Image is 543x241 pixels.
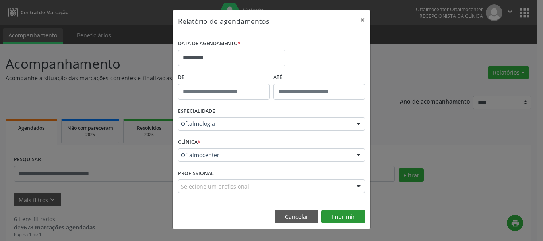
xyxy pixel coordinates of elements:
[178,71,270,84] label: De
[355,10,370,30] button: Close
[178,167,214,179] label: PROFISSIONAL
[181,120,349,128] span: Oftalmologia
[273,71,365,84] label: ATÉ
[178,136,200,148] label: CLÍNICA
[178,105,215,118] label: ESPECIALIDADE
[181,151,349,159] span: Oftalmocenter
[275,210,318,224] button: Cancelar
[181,182,249,191] span: Selecione um profissional
[178,38,240,50] label: DATA DE AGENDAMENTO
[178,16,269,26] h5: Relatório de agendamentos
[321,210,365,224] button: Imprimir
